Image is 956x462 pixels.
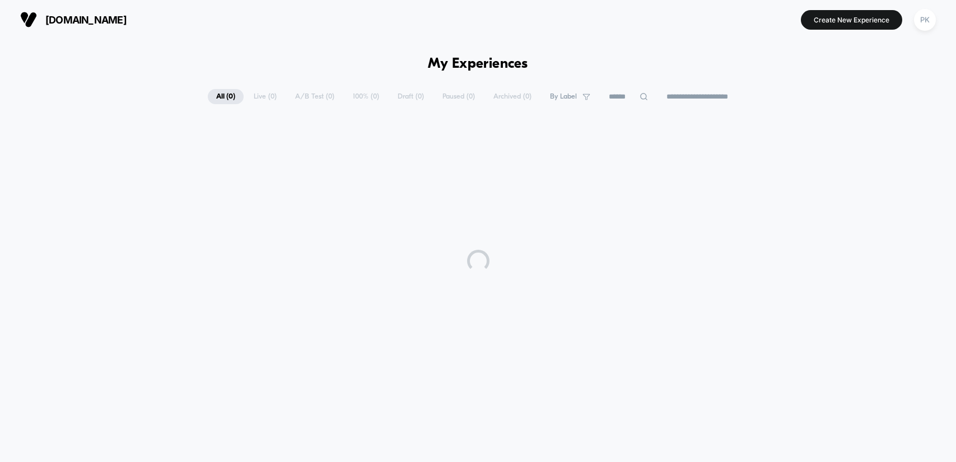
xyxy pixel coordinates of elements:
[208,89,244,104] span: All ( 0 )
[428,56,528,72] h1: My Experiences
[801,10,902,30] button: Create New Experience
[550,92,577,101] span: By Label
[17,11,130,29] button: [DOMAIN_NAME]
[911,8,939,31] button: PK
[914,9,936,31] div: PK
[45,14,127,26] span: [DOMAIN_NAME]
[20,11,37,28] img: Visually logo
